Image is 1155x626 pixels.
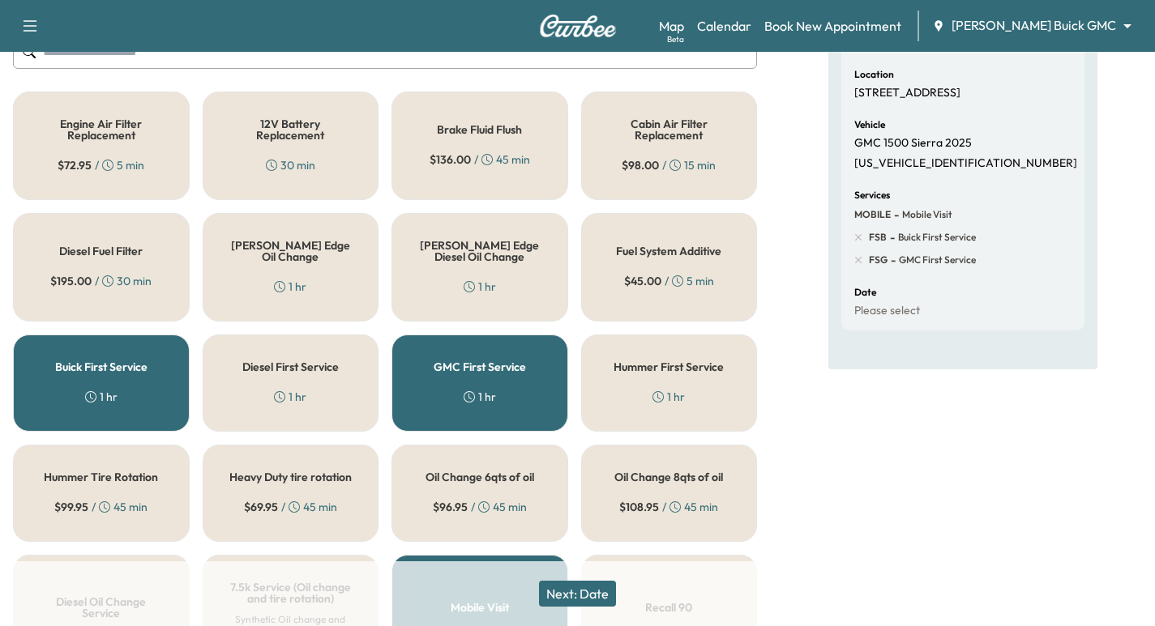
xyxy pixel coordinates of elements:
[433,499,527,515] div: / 45 min
[659,16,684,36] a: MapBeta
[614,471,723,483] h5: Oil Change 8qts of oil
[952,16,1116,35] span: [PERSON_NAME] Buick GMC
[619,499,718,515] div: / 45 min
[854,304,920,318] p: Please select
[539,15,617,37] img: Curbee Logo
[58,157,144,173] div: / 5 min
[652,389,685,405] div: 1 hr
[624,273,661,289] span: $ 45.00
[891,207,899,223] span: -
[229,471,352,483] h5: Heavy Duty tire rotation
[464,279,496,295] div: 1 hr
[433,499,468,515] span: $ 96.95
[869,253,888,266] span: FSG
[229,118,353,141] h5: 12V Battery Replacement
[55,361,148,373] h5: Buick First Service
[50,273,92,289] span: $ 195.00
[622,157,716,173] div: / 15 min
[869,231,887,244] span: FSB
[854,190,890,200] h6: Services
[58,157,92,173] span: $ 72.95
[426,471,534,483] h5: Oil Change 6qts of oil
[619,499,659,515] span: $ 108.95
[854,70,894,79] h6: Location
[622,157,659,173] span: $ 98.00
[608,118,731,141] h5: Cabin Air Filter Replacement
[85,389,118,405] div: 1 hr
[896,253,976,266] span: GMC First Service
[888,252,896,268] span: -
[854,287,876,297] h6: Date
[274,279,306,295] div: 1 hr
[667,33,684,45] div: Beta
[40,118,163,141] h5: Engine Air Filter Replacement
[242,361,339,373] h5: Diesel First Service
[464,389,496,405] div: 1 hr
[274,389,306,405] div: 1 hr
[854,86,960,100] p: [STREET_ADDRESS]
[54,499,148,515] div: / 45 min
[887,229,895,245] span: -
[899,208,952,221] span: Mobile Visit
[614,361,724,373] h5: Hummer First Service
[437,124,522,135] h5: Brake Fluid Flush
[539,581,616,607] button: Next: Date
[244,499,337,515] div: / 45 min
[244,499,278,515] span: $ 69.95
[764,16,901,36] a: Book New Appointment
[266,157,315,173] div: 30 min
[418,240,541,262] h5: [PERSON_NAME] Edge Diesel Oil Change
[697,16,751,36] a: Calendar
[624,273,714,289] div: / 5 min
[59,245,143,257] h5: Diesel Fuel Filter
[54,499,88,515] span: $ 99.95
[854,136,972,151] p: GMC 1500 Sierra 2025
[430,151,530,168] div: / 45 min
[229,240,353,262] h5: [PERSON_NAME] Edge Oil Change
[50,273,152,289] div: / 30 min
[854,208,891,221] span: MOBILE
[854,120,885,130] h6: Vehicle
[895,231,976,244] span: Buick First Service
[430,151,471,168] span: $ 136.00
[434,361,526,373] h5: GMC First Service
[44,471,158,483] h5: Hummer Tire Rotation
[616,245,721,257] h5: Fuel System Additive
[854,156,1077,171] p: [US_VEHICLE_IDENTIFICATION_NUMBER]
